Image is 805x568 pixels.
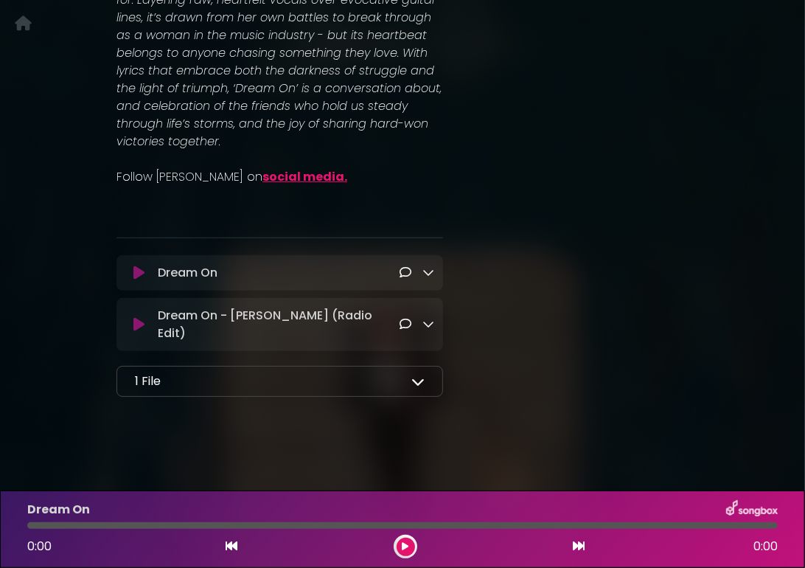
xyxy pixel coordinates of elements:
p: Follow [PERSON_NAME] on [116,168,443,186]
p: Dream On - [PERSON_NAME] (Radio Edit) [158,307,400,342]
p: Dream On [158,264,218,282]
a: social media. [262,168,347,185]
p: 1 File [135,373,161,390]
